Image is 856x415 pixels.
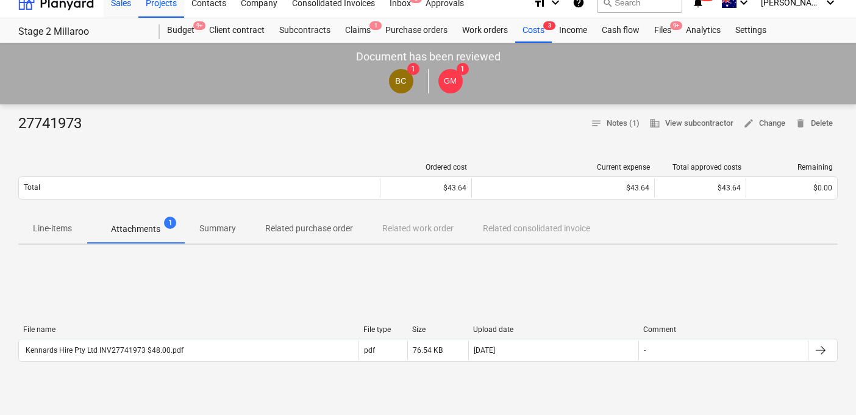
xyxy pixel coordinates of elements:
div: Size [412,325,463,334]
p: Related purchase order [265,222,353,235]
div: pdf [364,346,375,355]
div: Stage 2 Millaroo [18,26,145,38]
a: Client contract [202,18,272,43]
a: Work orders [455,18,515,43]
button: Change [738,114,790,133]
div: Comment [643,325,804,334]
span: business [649,118,660,129]
div: File name [23,325,354,334]
a: Purchase orders [378,18,455,43]
div: Ordered cost [385,163,467,171]
span: 1 [369,21,382,30]
div: Kennards Hire Pty Ltd INV27741973 $48.00.pdf [24,346,184,355]
p: Line-items [33,222,72,235]
a: Claims1 [338,18,378,43]
button: View subcontractor [644,114,738,133]
div: 76.54 KB [413,346,443,355]
button: Delete [790,114,838,133]
div: 27741973 [18,114,91,134]
a: Costs3 [515,18,552,43]
span: 1 [164,217,176,229]
a: Settings [728,18,774,43]
span: GM [444,76,457,85]
span: 3 [543,21,555,30]
div: Upload date [473,325,633,334]
a: Budget9+ [160,18,202,43]
div: Budget [160,18,202,43]
div: Remaining [751,163,833,171]
a: Files9+ [647,18,679,43]
a: Subcontracts [272,18,338,43]
span: delete [795,118,806,129]
span: notes [591,118,602,129]
div: $43.64 [477,184,649,192]
div: Total approved costs [660,163,741,171]
div: Billy Campbell [389,69,413,93]
p: Summary [199,222,236,235]
div: - [644,346,646,355]
div: Current expense [477,163,650,171]
div: $43.64 [385,184,466,192]
div: Files [647,18,679,43]
div: Claims [338,18,378,43]
span: Notes (1) [591,117,640,131]
span: Change [743,117,785,131]
div: $43.64 [660,184,741,192]
p: Total [24,182,40,193]
a: Cash flow [594,18,647,43]
div: Geoff Morley [438,69,463,93]
span: 9+ [670,21,682,30]
div: [DATE] [474,346,495,355]
button: Notes (1) [586,114,644,133]
div: $0.00 [751,184,832,192]
p: Document has been reviewed [356,49,501,64]
span: 1 [407,63,419,75]
div: File type [363,325,402,334]
a: Income [552,18,594,43]
iframe: Chat Widget [795,356,856,415]
p: Attachments [111,223,160,236]
span: 1 [457,63,469,75]
a: Analytics [679,18,728,43]
span: BC [395,76,407,85]
span: View subcontractor [649,117,733,131]
span: edit [743,118,754,129]
div: Costs [515,18,552,43]
span: Delete [795,117,833,131]
span: 9+ [193,21,205,30]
